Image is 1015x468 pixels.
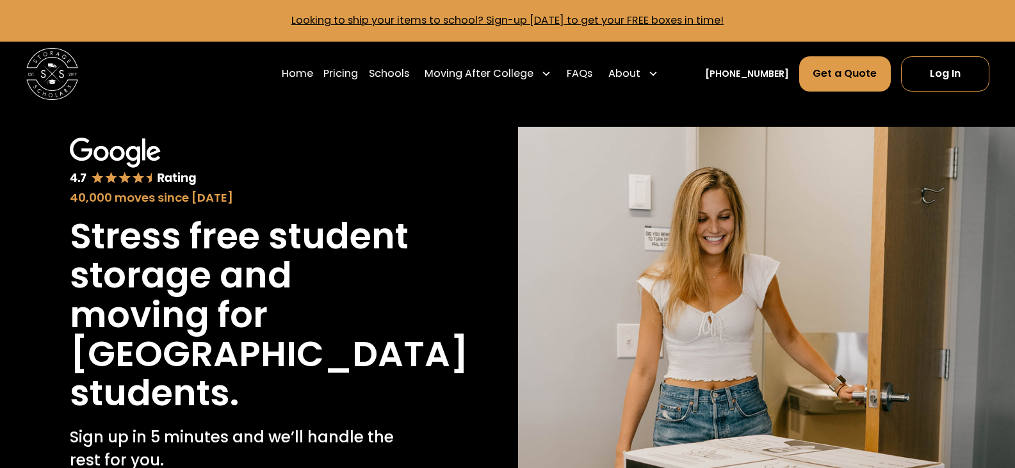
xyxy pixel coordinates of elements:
img: Storage Scholars main logo [26,48,78,100]
h1: Stress free student storage and moving for [70,216,428,334]
div: About [603,56,664,92]
a: [PHONE_NUMBER] [705,67,789,81]
a: Pricing [323,56,358,92]
a: Home [282,56,313,92]
a: Looking to ship your items to school? Sign-up [DATE] to get your FREE boxes in time! [291,13,724,28]
div: 40,000 moves since [DATE] [70,189,428,206]
div: Moving After College [419,56,557,92]
img: Google 4.7 star rating [70,138,197,186]
div: About [608,66,640,81]
a: Get a Quote [799,56,891,92]
a: FAQs [567,56,592,92]
div: Moving After College [425,66,533,81]
a: Schools [369,56,409,92]
a: Log In [901,56,989,92]
h1: [GEOGRAPHIC_DATA] [70,334,468,373]
h1: students. [70,373,239,412]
